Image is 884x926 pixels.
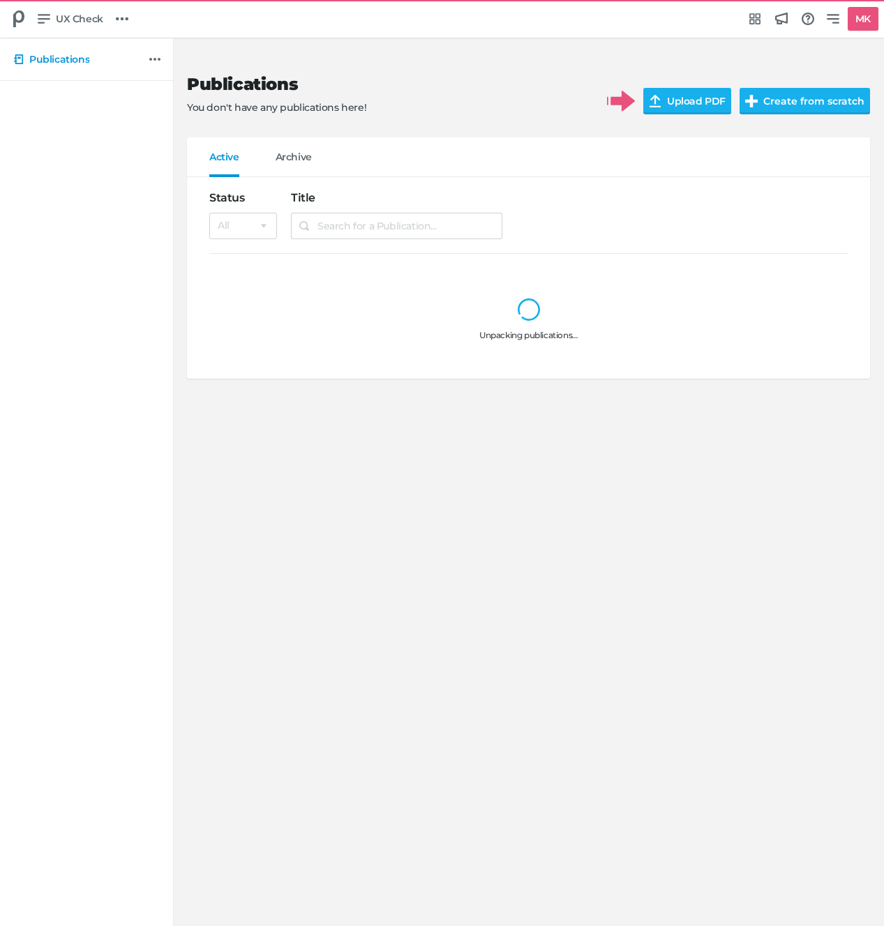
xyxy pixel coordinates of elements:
[291,191,502,204] h4: Title
[740,88,870,114] button: Create from scratch
[291,213,502,239] input: Search for a Publication...
[187,75,585,95] h2: Publications
[850,8,876,31] h5: MK
[147,51,163,68] a: Additional actions...
[743,7,767,31] a: Integrations Hub
[6,6,32,32] div: UX Check
[643,88,731,114] label: Upload PDF
[232,329,825,342] p: Unpacking publications…
[187,100,585,115] p: You don't have any publications here!
[209,151,239,177] a: Active
[643,88,749,114] input: Upload PDF
[8,47,145,72] a: Publications
[29,54,89,66] h5: Publications
[209,191,277,204] h4: Status
[276,151,312,177] a: Archive
[56,11,103,26] span: UX Check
